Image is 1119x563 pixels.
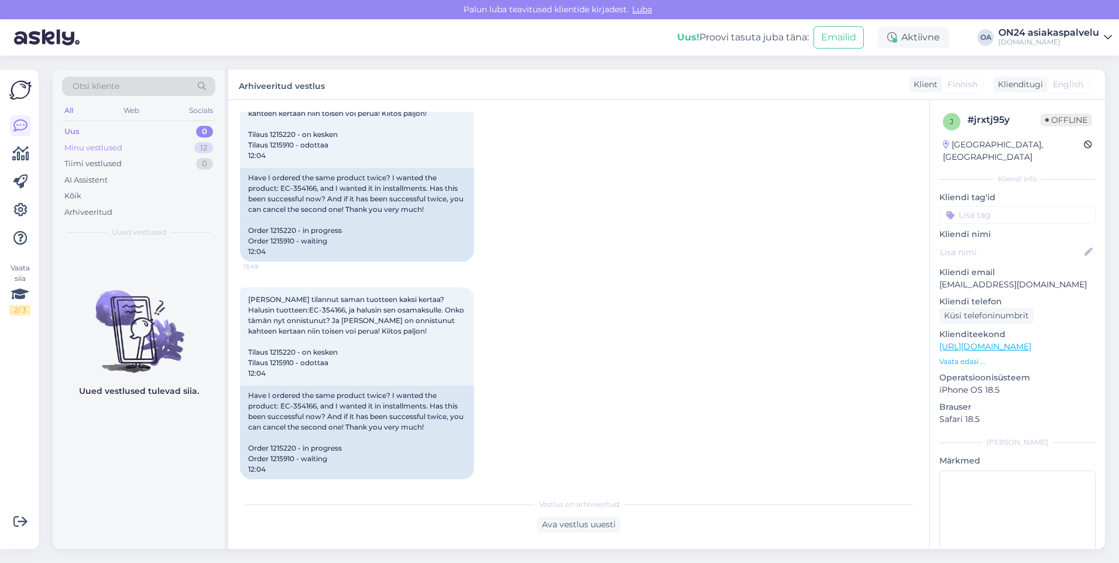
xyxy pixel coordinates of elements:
span: Otsi kliente [73,80,119,92]
div: OA [977,29,994,46]
label: Arhiveeritud vestlus [239,77,325,92]
div: Ava vestlus uuesti [537,517,620,533]
div: 0 [196,126,213,138]
div: AI Assistent [64,174,108,186]
p: Safari 18.5 [939,413,1096,425]
div: 0 [196,158,213,170]
span: Uued vestlused [112,227,166,238]
p: [EMAIL_ADDRESS][DOMAIN_NAME] [939,279,1096,291]
p: Märkmed [939,455,1096,467]
div: Kõik [64,190,81,202]
span: 15:49 [243,480,287,489]
a: ON24 asiakaspalvelu[DOMAIN_NAME] [998,28,1112,47]
span: 15:49 [243,262,287,271]
span: j [950,117,953,126]
img: No chats [53,269,225,375]
div: Uus [64,126,80,138]
p: Brauser [939,401,1096,413]
div: All [62,103,75,118]
p: Kliendi nimi [939,228,1096,241]
p: Kliendi email [939,266,1096,279]
p: Kliendi telefon [939,296,1096,308]
div: Minu vestlused [64,142,122,154]
p: Operatsioonisüsteem [939,372,1096,384]
div: ON24 asiakaspalvelu [998,28,1099,37]
div: Socials [187,103,215,118]
p: Vaata edasi ... [939,356,1096,367]
div: [DOMAIN_NAME] [998,37,1099,47]
span: Finnish [948,78,977,91]
div: Vaata siia [9,263,30,315]
span: Vestlus on arhiveeritud [539,499,619,510]
div: Arhiveeritud [64,207,112,218]
img: Askly Logo [9,79,32,101]
div: Proovi tasuta juba täna: [677,30,809,44]
p: Kliendi tag'id [939,191,1096,204]
a: [URL][DOMAIN_NAME] [939,341,1031,352]
div: Have I ordered the same product twice? I wanted the product: EC-354166, and I wanted it in instal... [240,168,474,262]
p: Uued vestlused tulevad siia. [79,385,199,397]
span: [PERSON_NAME] tilannut saman tuotteen kaksi kertaa? Halusin tuotteen:EC-354166, ja halusin sen os... [248,295,466,377]
span: Luba [629,4,655,15]
div: 12 [194,142,213,154]
div: Klienditugi [993,78,1043,91]
p: iPhone OS 18.5 [939,384,1096,396]
b: Uus! [677,32,699,43]
div: # jrxtj95y [967,113,1041,127]
div: Web [121,103,142,118]
p: Klienditeekond [939,328,1096,341]
span: Offline [1041,114,1092,126]
button: Emailid [813,26,864,49]
input: Lisa tag [939,206,1096,224]
div: Aktiivne [878,27,949,48]
div: Have I ordered the same product twice? I wanted the product: EC-354166, and I wanted it in instal... [240,386,474,479]
div: Kliendi info [939,174,1096,184]
div: [GEOGRAPHIC_DATA], [GEOGRAPHIC_DATA] [943,139,1084,163]
input: Lisa nimi [940,246,1082,259]
span: English [1053,78,1083,91]
div: [PERSON_NAME] [939,437,1096,448]
div: Tiimi vestlused [64,158,122,170]
div: Klient [909,78,938,91]
div: Küsi telefoninumbrit [939,308,1034,324]
div: 2 / 3 [9,305,30,315]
